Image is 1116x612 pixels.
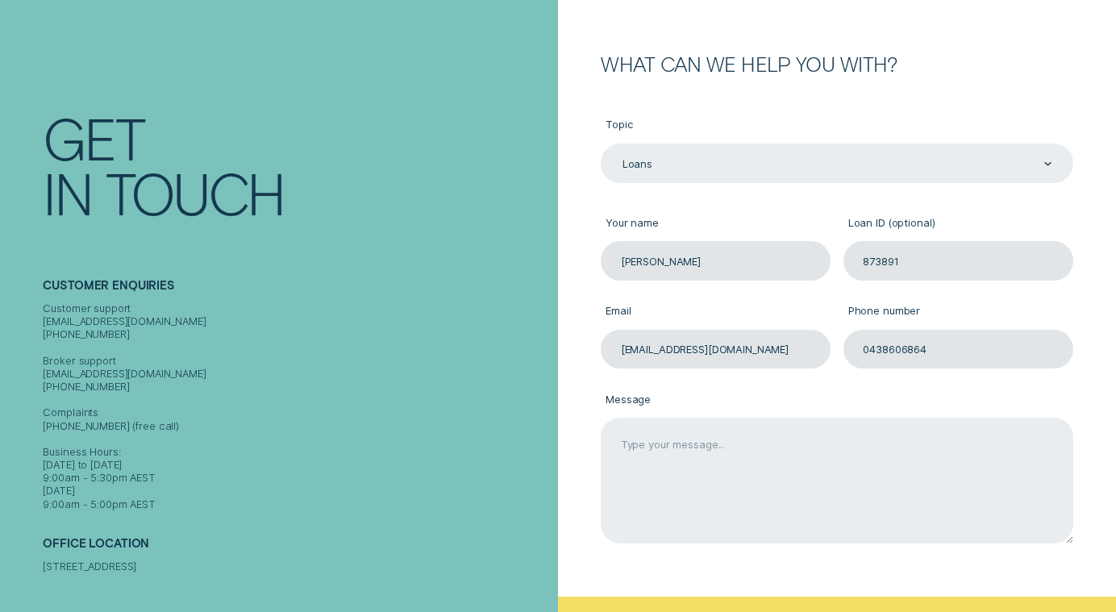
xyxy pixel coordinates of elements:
[43,110,551,220] h1: Get In Touch
[601,107,1072,144] label: Topic
[43,165,91,220] div: In
[601,54,1072,73] h2: What can we help you with?
[43,560,551,572] div: [STREET_ADDRESS]
[43,110,144,165] div: Get
[43,302,551,510] div: Customer support [EMAIL_ADDRESS][DOMAIN_NAME] [PHONE_NUMBER] Broker support [EMAIL_ADDRESS][DOMAI...
[843,294,1072,330] label: Phone number
[43,536,551,560] h2: Office Location
[601,294,830,330] label: Email
[601,206,830,242] label: Your name
[106,165,285,220] div: Touch
[43,278,551,302] h2: Customer Enquiries
[601,382,1072,418] label: Message
[623,157,652,170] div: Loans
[843,206,1072,242] label: Loan ID (optional)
